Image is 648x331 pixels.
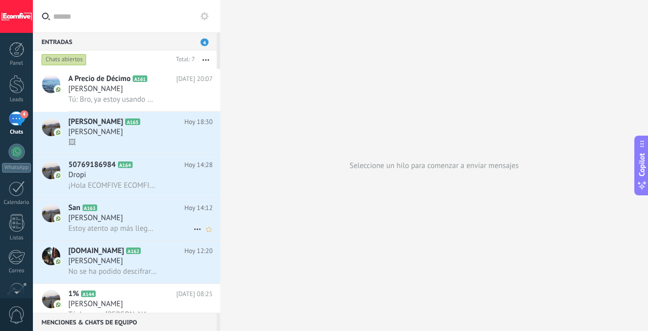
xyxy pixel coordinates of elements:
div: Panel [2,60,31,67]
span: [PERSON_NAME] [68,256,123,266]
a: avatariconSanA163Hoy 14:12[PERSON_NAME]Estoy atento ap más lleguen [33,198,220,240]
img: icon [55,301,62,308]
div: Chats abiertos [42,54,87,66]
div: Total: 7 [172,55,195,65]
span: A Precio de Décimo [68,74,131,84]
span: No se ha podido descifrar el contenido del mensaje. El mensaje no puede leerse aquí. Por favor, v... [68,267,157,276]
span: ¡Hola ECOMFIVE ECOMFIVE (2094)! Nos encontramos revisando tu gestión y observamos que *tienes 45 ... [68,181,157,190]
img: icon [55,215,62,222]
span: Hoy 18:30 [184,117,213,127]
div: Menciones & Chats de equipo [33,313,217,331]
span: Tú: buenos [PERSON_NAME], la tabla de Titanio la puedes verificar en el ID 6222 , si deseas qur t... [68,310,157,319]
span: [DOMAIN_NAME] [68,246,124,256]
span: A162 [126,247,141,254]
span: [PERSON_NAME] [68,84,123,94]
a: avataricon[PERSON_NAME]A165Hoy 18:30[PERSON_NAME]🖼 [33,112,220,154]
img: icon [55,86,62,93]
span: Hoy 14:12 [184,203,213,213]
span: 1% [68,289,79,299]
span: A144 [81,291,96,297]
div: Entradas [33,32,217,51]
span: Tú: Bro, ya estoy usando ECOM SCANNER y ya se estan cargando automaticamente las devoluciones. Pu... [68,95,157,104]
a: avataricon1%A144[DATE] 08:25[PERSON_NAME]Tú: buenos [PERSON_NAME], la tabla de Titanio la puedes ... [33,284,220,326]
a: avatariconA Precio de DécimoA161[DATE] 20:07[PERSON_NAME]Tú: Bro, ya estoy usando ECOM SCANNER y ... [33,69,220,111]
span: Copilot [637,153,647,177]
a: avataricon[DOMAIN_NAME]A162Hoy 12:20[PERSON_NAME]No se ha podido descifrar el contenido del mensa... [33,241,220,283]
span: Hoy 12:20 [184,246,213,256]
a: avataricon50769186984A164Hoy 14:28Dropi¡Hola ECOMFIVE ECOMFIVE (2094)! Nos encontramos revisando ... [33,155,220,197]
div: Calendario [2,199,31,206]
span: [PERSON_NAME] [68,299,123,309]
span: A161 [133,75,147,82]
span: A163 [83,204,97,211]
span: 4 [20,110,28,118]
img: icon [55,258,62,265]
span: 🖼 [68,138,76,147]
div: Listas [2,235,31,241]
span: San [68,203,80,213]
span: Estoy atento ap más lleguen [68,224,157,233]
span: [PERSON_NAME] [68,117,123,127]
span: A164 [118,161,133,168]
span: Hoy 14:28 [184,160,213,170]
span: 50769186984 [68,160,116,170]
div: Chats [2,129,31,136]
img: icon [55,172,62,179]
span: 4 [200,38,209,46]
div: Correo [2,268,31,274]
span: [PERSON_NAME] [68,127,123,137]
span: [DATE] 08:25 [176,289,213,299]
div: WhatsApp [2,163,31,173]
span: [PERSON_NAME] [68,213,123,223]
span: A165 [125,118,140,125]
span: [DATE] 20:07 [176,74,213,84]
button: Más [195,51,217,69]
span: Dropi [68,170,86,180]
div: Leads [2,97,31,103]
img: icon [55,129,62,136]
